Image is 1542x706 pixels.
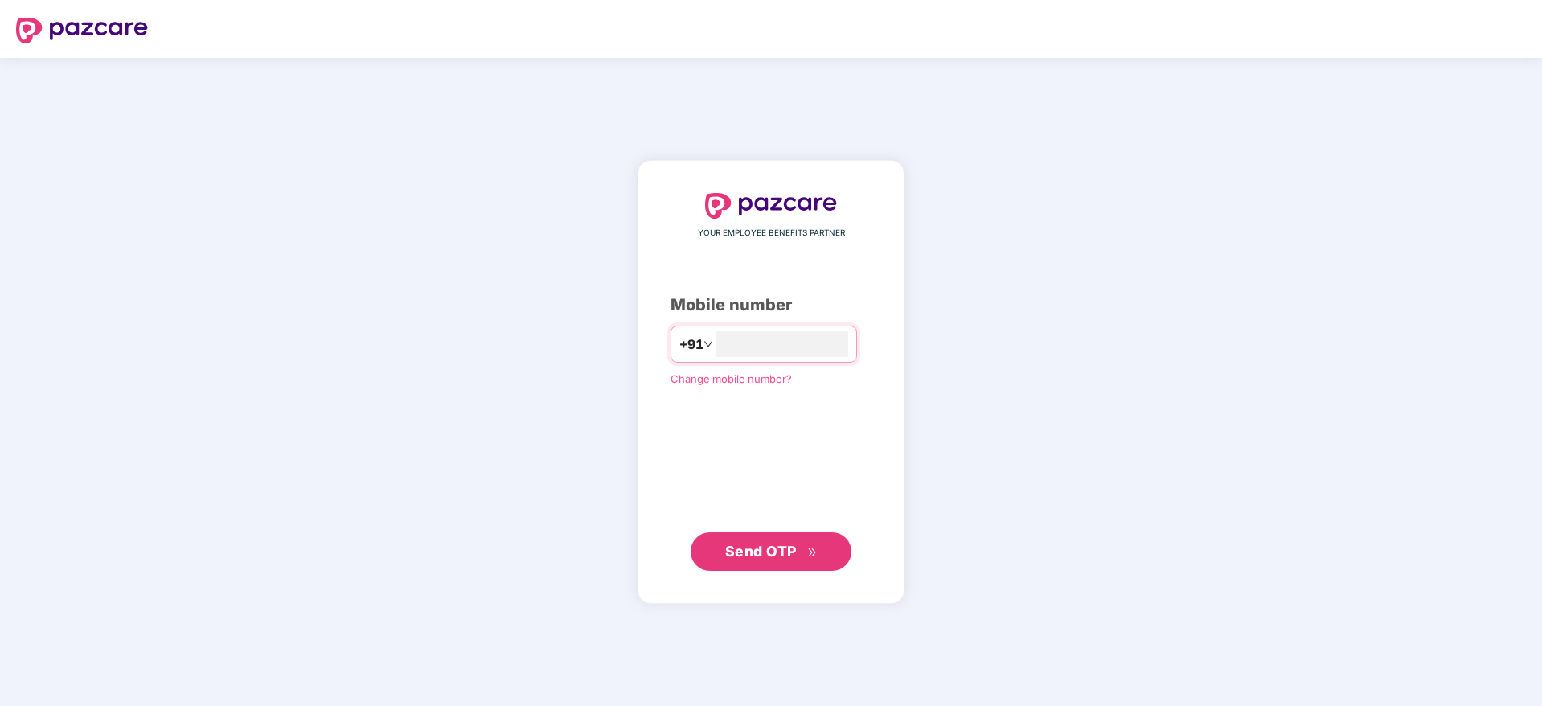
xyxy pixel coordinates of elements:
[691,532,851,571] button: Send OTPdouble-right
[807,548,818,558] span: double-right
[703,339,713,349] span: down
[698,227,845,240] span: YOUR EMPLOYEE BENEFITS PARTNER
[671,293,871,318] div: Mobile number
[679,335,703,355] span: +91
[725,543,797,560] span: Send OTP
[705,193,837,219] img: logo
[671,372,792,385] a: Change mobile number?
[16,18,148,43] img: logo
